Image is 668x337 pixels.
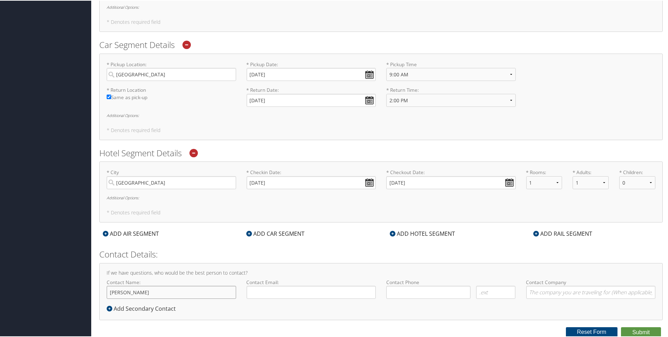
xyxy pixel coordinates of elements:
select: * Return Time: [386,93,516,106]
h4: If we have questions, who would be the best person to contact? [107,270,655,275]
label: Contact Phone [386,278,516,285]
div: ADD HOTEL SEGMENT [386,229,459,237]
div: ADD AIR SEGMENT [99,229,162,237]
input: Contact Company [526,285,656,298]
label: * Return Location [107,86,236,93]
div: ADD CAR SEGMENT [243,229,308,237]
label: Same as pick-up [107,93,236,104]
label: * Pickup Location: [107,60,236,80]
label: Contact Name: [107,278,236,298]
input: * Checkin Date: [247,176,376,188]
select: * Pickup Time [386,67,516,80]
input: Contact Name: [107,285,236,298]
label: * Rooms: [526,168,562,175]
label: * Checkin Date: [247,168,376,188]
h6: Additional Options: [107,113,655,117]
h2: Contact Details: [99,248,663,260]
label: * Return Date: [247,86,376,106]
div: ADD RAIL SEGMENT [530,229,596,237]
label: * Adults: [573,168,609,175]
label: * Return Time: [386,86,516,111]
button: Submit [621,326,661,337]
label: * Pickup Date: [247,60,376,80]
input: * Pickup Date: [247,67,376,80]
input: Same as pick-up [107,94,111,98]
h5: * Denotes required field [107,209,655,214]
label: * Checkout Date: [386,168,516,188]
div: Add Secondary Contact [107,304,179,312]
input: Contact Email: [247,285,376,298]
label: * Children: [619,168,655,175]
input: * Checkout Date: [386,176,516,188]
h5: * Denotes required field [107,19,655,24]
h6: Additional Options: [107,5,655,8]
label: * City [107,168,236,188]
label: * Pickup Time [386,60,516,86]
h6: Additional Options: [107,195,655,199]
input: * Return Date: [247,93,376,106]
h5: * Denotes required field [107,127,655,132]
h2: Hotel Segment Details [99,146,663,158]
h2: Car Segment Details [99,38,663,50]
label: Contact Email: [247,278,376,298]
input: .ext [476,285,515,298]
button: Reset Form [566,326,618,336]
label: Contact Company [526,278,656,298]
